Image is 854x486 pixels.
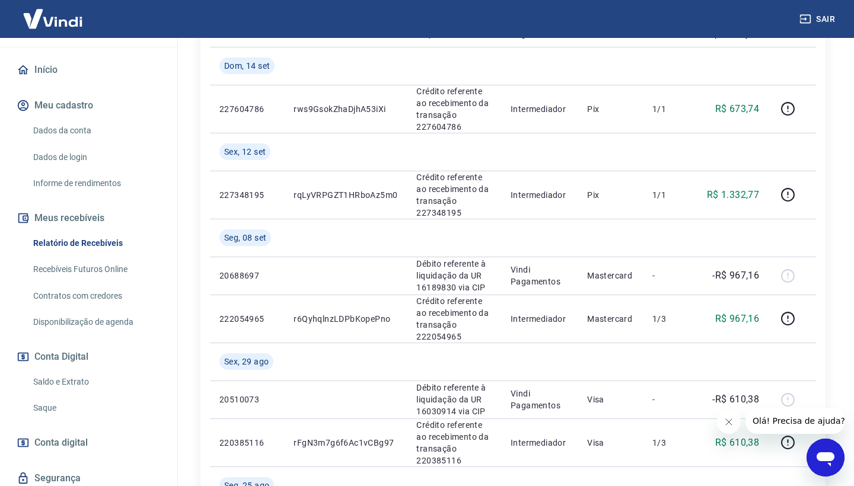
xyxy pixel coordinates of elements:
p: Pix [587,189,633,201]
span: Conta digital [34,434,88,451]
a: Informe de rendimentos [28,171,163,196]
p: R$ 610,38 [715,436,760,450]
iframe: Fechar mensagem [717,410,741,434]
iframe: Mensagem da empresa [745,408,845,434]
p: 1/3 [652,437,687,449]
span: Sex, 12 set [224,146,266,158]
img: Vindi [14,1,91,37]
button: Meus recebíveis [14,205,163,231]
a: Contratos com credores [28,284,163,308]
p: R$ 1.332,77 [707,188,759,202]
a: Saque [28,396,163,420]
p: 220385116 [219,437,275,449]
p: 1/1 [652,103,687,115]
a: Disponibilização de agenda [28,310,163,334]
p: Crédito referente ao recebimento da transação 222054965 [416,295,492,343]
button: Sair [797,8,840,30]
p: 20510073 [219,394,275,405]
p: Crédito referente ao recebimento da transação 227604786 [416,85,492,133]
p: Mastercard [587,313,633,325]
button: Meu cadastro [14,92,163,119]
p: 20688697 [219,270,275,282]
p: R$ 967,16 [715,312,760,326]
span: Sex, 29 ago [224,356,269,367]
p: 227348195 [219,189,275,201]
p: Visa [587,394,633,405]
a: Início [14,57,163,83]
p: - [652,394,687,405]
p: 1/1 [652,189,687,201]
p: Débito referente à liquidação da UR 16189830 via CIP [416,258,492,293]
p: Intermediador [511,437,568,449]
p: Vindi Pagamentos [511,388,568,411]
a: Dados da conta [28,119,163,143]
p: Débito referente à liquidação da UR 16030914 via CIP [416,382,492,417]
span: Seg, 08 set [224,232,266,244]
p: Crédito referente ao recebimento da transação 227348195 [416,171,492,219]
p: -R$ 967,16 [712,268,759,283]
a: Conta digital [14,430,163,456]
a: Relatório de Recebíveis [28,231,163,255]
p: Mastercard [587,270,633,282]
a: Saldo e Extrato [28,370,163,394]
p: 1/3 [652,313,687,325]
a: Dados de login [28,145,163,170]
p: Visa [587,437,633,449]
p: rqLyVRPGZT1HRboAz5m0 [294,189,397,201]
p: rFgN3m7g6f6Ac1vCBg97 [294,437,397,449]
p: 222054965 [219,313,275,325]
p: - [652,270,687,282]
p: Intermediador [511,189,568,201]
p: Vindi Pagamentos [511,264,568,287]
span: Olá! Precisa de ajuda? [7,8,100,18]
p: Intermediador [511,313,568,325]
p: 227604786 [219,103,275,115]
p: Crédito referente ao recebimento da transação 220385116 [416,419,492,466]
a: Recebíveis Futuros Online [28,257,163,282]
p: -R$ 610,38 [712,392,759,407]
iframe: Botão para abrir a janela de mensagens [807,439,845,477]
p: Pix [587,103,633,115]
p: R$ 673,74 [715,102,760,116]
span: Dom, 14 set [224,60,270,72]
p: rws9GsokZhaDjhA53iXi [294,103,397,115]
p: r6QyhqlnzLDPbKopePno [294,313,397,325]
p: Intermediador [511,103,568,115]
button: Conta Digital [14,344,163,370]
